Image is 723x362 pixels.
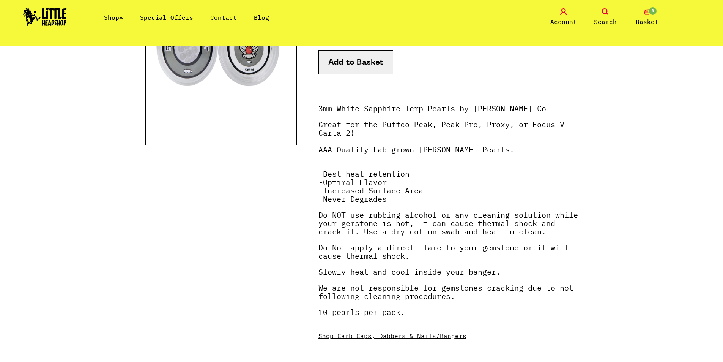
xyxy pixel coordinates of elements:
[318,284,578,308] p: We are not responsible for gemstones cracking due to not following cleaning procedures.
[318,308,578,324] p: 10 pearls per pack.
[210,14,237,21] a: Contact
[318,332,466,340] a: Shop Carb Caps, Dabbers & Nails/Bangers
[318,268,578,284] p: Slowly heat and cool inside your banger.
[318,104,578,120] p: 3mm White Sapphire Terp Pearls by [PERSON_NAME] Co
[318,211,578,243] p: Do NOT use rubbing alcohol or any cleaning solution while your gemstone is hot, It can cause ther...
[318,161,578,211] p: -Best heat retention -Optimal Flavor -Increased Surface Area -Never Degrades
[23,8,67,26] img: Little Head Shop Logo
[586,8,624,26] a: Search
[594,17,617,26] span: Search
[318,50,393,74] button: Add to Basket
[318,243,578,268] p: Do Not apply a direct flame to your gemstone or it will cause thermal shock.
[254,14,269,21] a: Blog
[550,17,577,26] span: Account
[318,120,578,161] p: Great for the Puffco Peak, Peak Pro, Proxy, or Focus V Carta 2! AAA Quality Lab grown [PERSON_NAM...
[628,8,666,26] a: 0 Basket
[636,17,658,26] span: Basket
[648,6,657,16] span: 0
[104,14,123,21] a: Shop
[140,14,193,21] a: Special Offers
